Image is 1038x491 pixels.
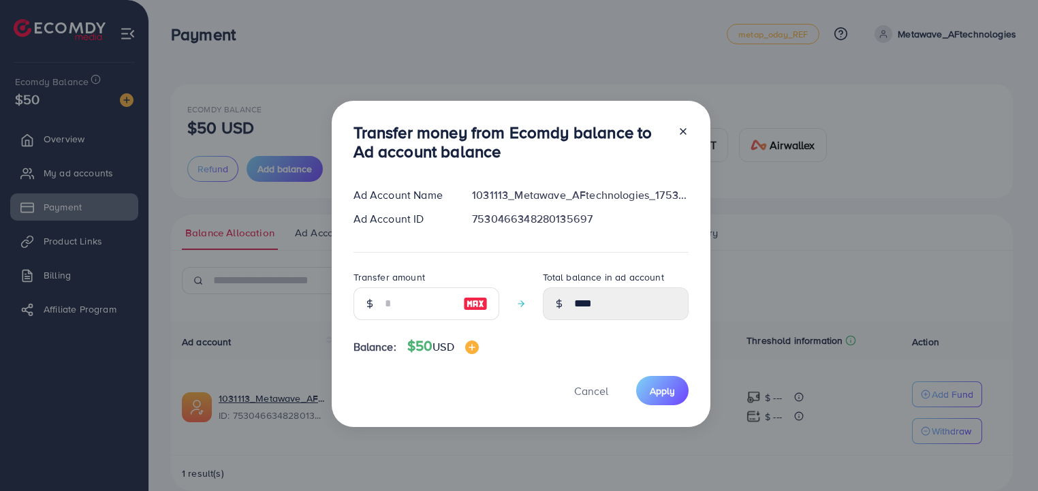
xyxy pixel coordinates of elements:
img: image [465,340,479,354]
div: Ad Account ID [343,211,462,227]
span: Cancel [574,383,608,398]
label: Transfer amount [353,270,425,284]
div: 1031113_Metawave_AFtechnologies_1753323342931 [461,187,699,203]
img: image [463,296,488,312]
span: USD [432,339,454,354]
button: Cancel [557,376,625,405]
h4: $50 [407,338,479,355]
span: Apply [650,384,675,398]
iframe: Chat [980,430,1028,481]
h3: Transfer money from Ecomdy balance to Ad account balance [353,123,667,162]
button: Apply [636,376,689,405]
label: Total balance in ad account [543,270,664,284]
span: Balance: [353,339,396,355]
div: 7530466348280135697 [461,211,699,227]
div: Ad Account Name [343,187,462,203]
